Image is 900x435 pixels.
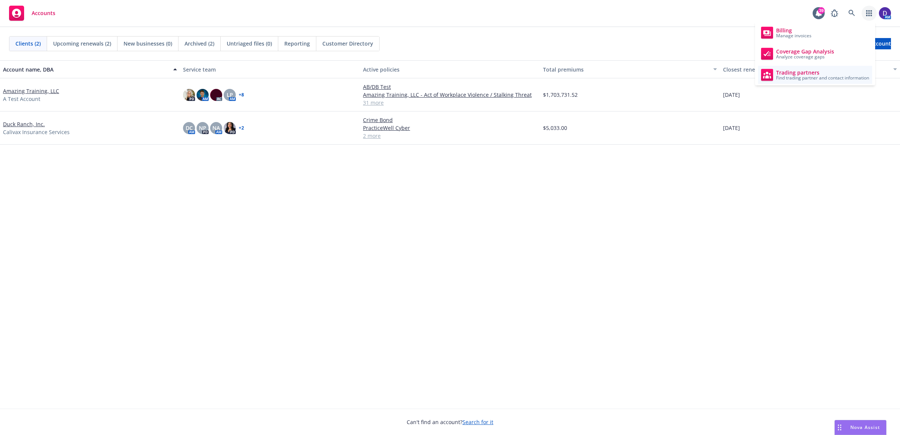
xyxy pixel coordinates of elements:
span: Nova Assist [850,424,880,430]
span: NA [212,124,220,132]
button: Service team [180,60,360,78]
span: Accounts [32,10,55,16]
a: Trading partners [758,66,872,84]
span: Clients (2) [15,40,41,47]
span: NP [199,124,206,132]
a: + 2 [239,126,244,130]
div: Service team [183,66,357,73]
div: Closest renewal date [723,66,889,73]
img: photo [183,89,195,101]
button: Closest renewal date [720,60,900,78]
a: Coverage Gap Analysis [758,45,872,63]
span: A Test Account [3,95,40,103]
span: LP [227,91,233,99]
a: AB/DB Test [363,83,537,91]
a: Crime Bond [363,116,537,124]
img: photo [210,89,222,101]
a: Duck Ranch, Inc. [3,120,45,128]
a: Search for it [462,418,493,426]
span: Calivax Insurance Services [3,128,70,136]
span: Analyze coverage gaps [776,55,834,59]
span: Coverage Gap Analysis [776,49,834,55]
span: Manage invoices [776,34,812,38]
span: [DATE] [723,124,740,132]
div: Total premiums [543,66,709,73]
a: + 8 [239,93,244,97]
span: Customer Directory [322,40,373,47]
a: Accounts [6,3,58,24]
div: 39 [818,7,825,14]
a: PracticeWell Cyber [363,124,537,132]
button: Total premiums [540,60,720,78]
span: [DATE] [723,91,740,99]
span: Upcoming renewals (2) [53,40,111,47]
img: photo [879,7,891,19]
span: Archived (2) [185,40,214,47]
div: Account name, DBA [3,66,169,73]
span: $5,033.00 [543,124,567,132]
a: Search [844,6,859,21]
div: Active policies [363,66,537,73]
img: photo [224,122,236,134]
span: Can't find an account? [407,418,493,426]
img: photo [197,89,209,101]
span: $1,703,731.52 [543,91,578,99]
a: Amazing Training, LLC [3,87,59,95]
span: Billing [776,27,812,34]
span: New businesses (0) [124,40,172,47]
button: Nova Assist [834,420,886,435]
span: Reporting [284,40,310,47]
span: Untriaged files (0) [227,40,272,47]
span: Trading partners [776,70,869,76]
a: Report a Bug [827,6,842,21]
div: Drag to move [835,420,844,435]
a: Billing [758,24,872,42]
a: 2 more [363,132,537,140]
a: 31 more [363,99,537,107]
span: DC [186,124,193,132]
span: Find trading partner and contact information [776,76,869,80]
button: Active policies [360,60,540,78]
a: Switch app [862,6,877,21]
a: Amazing Training, LLC - Act of Workplace Violence / Stalking Threat [363,91,537,99]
